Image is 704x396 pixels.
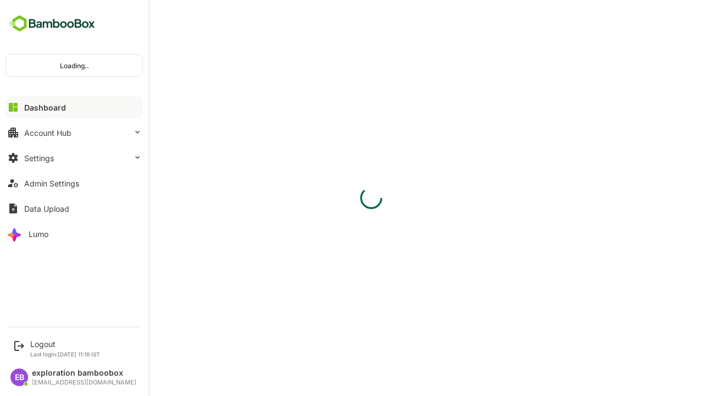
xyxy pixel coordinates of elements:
button: Lumo [5,223,143,245]
div: Lumo [29,229,48,239]
button: Account Hub [5,122,143,144]
div: Data Upload [24,204,69,213]
div: Account Hub [24,128,71,137]
button: Settings [5,147,143,169]
div: exploration bamboobox [32,369,136,378]
div: [EMAIL_ADDRESS][DOMAIN_NAME] [32,379,136,386]
div: Settings [24,153,54,163]
div: EB [10,369,28,386]
div: Loading.. [6,54,142,76]
button: Dashboard [5,96,143,118]
div: Dashboard [24,103,66,112]
button: Data Upload [5,197,143,219]
img: BambooboxFullLogoMark.5f36c76dfaba33ec1ec1367b70bb1252.svg [5,13,98,34]
div: Admin Settings [24,179,79,188]
button: Admin Settings [5,172,143,194]
div: Logout [30,339,100,349]
p: Last login: [DATE] 11:19 IST [30,351,100,358]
